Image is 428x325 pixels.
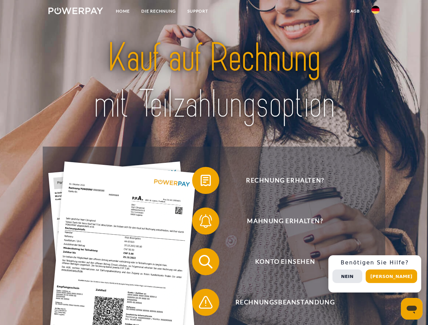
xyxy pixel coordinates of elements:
button: [PERSON_NAME] [366,269,417,283]
a: agb [345,5,366,17]
div: Schnellhilfe [328,255,421,292]
span: Konto einsehen [202,248,368,275]
img: qb_warning.svg [197,294,214,311]
span: Mahnung erhalten? [202,208,368,235]
img: qb_bell.svg [197,213,214,230]
button: Mahnung erhalten? [192,208,368,235]
a: Home [110,5,136,17]
img: logo-powerpay-white.svg [48,7,103,14]
span: Rechnung erhalten? [202,167,368,194]
a: SUPPORT [182,5,214,17]
a: DIE RECHNUNG [136,5,182,17]
img: qb_bill.svg [197,172,214,189]
h3: Benötigen Sie Hilfe? [332,259,417,266]
span: Rechnungsbeanstandung [202,289,368,316]
img: qb_search.svg [197,253,214,270]
button: Rechnungsbeanstandung [192,289,368,316]
iframe: Schaltfläche zum Öffnen des Messaging-Fensters [401,298,423,320]
img: de [371,6,380,14]
img: title-powerpay_de.svg [65,32,363,130]
button: Konto einsehen [192,248,368,275]
button: Nein [332,269,362,283]
button: Rechnung erhalten? [192,167,368,194]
